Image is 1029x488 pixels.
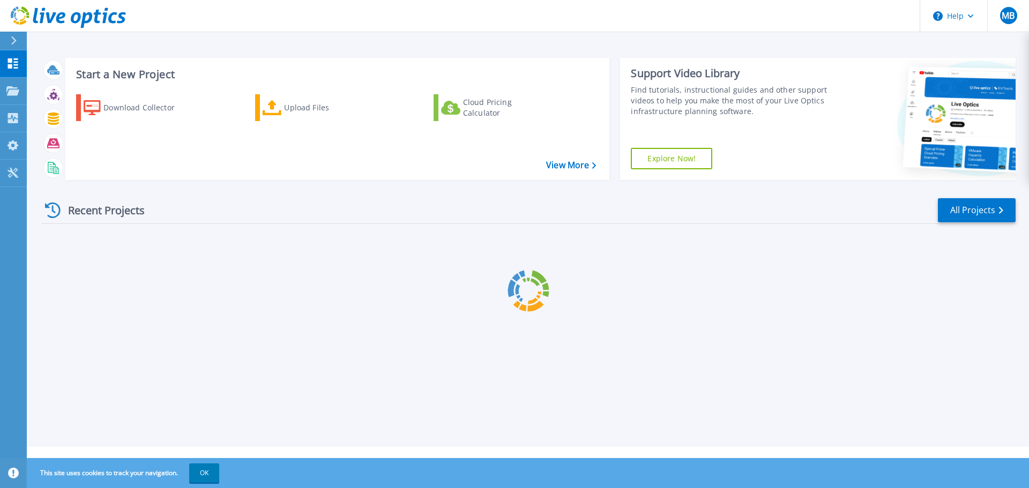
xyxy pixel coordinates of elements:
div: Recent Projects [41,197,159,223]
h3: Start a New Project [76,69,596,80]
a: Explore Now! [631,148,712,169]
span: MB [1002,11,1015,20]
a: All Projects [938,198,1016,222]
div: Cloud Pricing Calculator [463,97,549,118]
button: OK [189,463,219,483]
div: Support Video Library [631,66,832,80]
div: Find tutorials, instructional guides and other support videos to help you make the most of your L... [631,85,832,117]
a: Upload Files [255,94,375,121]
div: Upload Files [284,97,370,118]
a: Download Collector [76,94,196,121]
span: This site uses cookies to track your navigation. [29,463,219,483]
div: Download Collector [103,97,189,118]
a: View More [546,160,596,170]
a: Cloud Pricing Calculator [434,94,553,121]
